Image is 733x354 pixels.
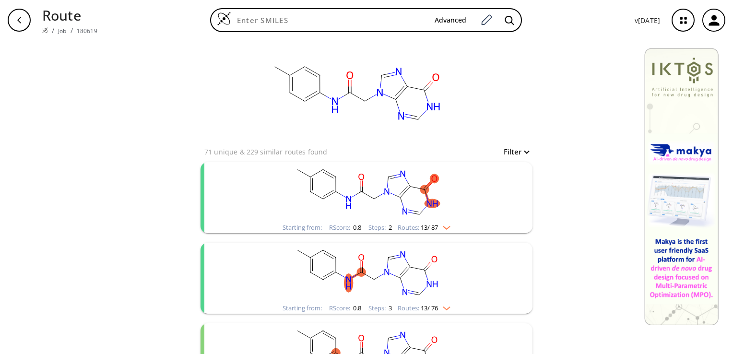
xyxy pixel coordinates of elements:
p: 71 unique & 229 similar routes found [204,147,327,157]
div: Routes: [398,305,450,311]
span: 13 / 76 [421,305,438,311]
div: RScore : [329,224,361,231]
input: Enter SMILES [231,15,427,25]
span: 0.8 [352,304,361,312]
span: 13 / 87 [421,224,438,231]
img: Down [438,222,450,230]
div: Steps : [368,224,392,231]
li: / [52,25,54,35]
li: / [71,25,73,35]
a: 180619 [77,27,97,35]
span: 3 [387,304,392,312]
svg: Cc(cc1)ccc1NC(C[n]1c(N=CNC2=O)c2nc1)=O [260,40,452,146]
img: Banner [644,48,719,325]
div: Starting from: [283,305,322,311]
button: Advanced [427,12,474,29]
img: Down [438,303,450,310]
svg: Cc1ccc(NC(=O)Cn2cnc3c(=O)[nH]cnc32)cc1 [242,243,491,303]
a: Job [58,27,66,35]
div: Steps : [368,305,392,311]
button: Filter [498,148,529,155]
img: Spaya logo [42,27,48,33]
div: Routes: [398,224,450,231]
span: 0.8 [352,223,361,232]
span: 2 [387,223,392,232]
div: RScore : [329,305,361,311]
img: Logo Spaya [217,12,231,26]
div: Starting from: [283,224,322,231]
p: Route [42,5,97,25]
p: v [DATE] [635,15,660,25]
svg: Cc1ccc(NC(=O)Cn2cnc3c(=O)[nH]cnc32)cc1 [242,162,491,222]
